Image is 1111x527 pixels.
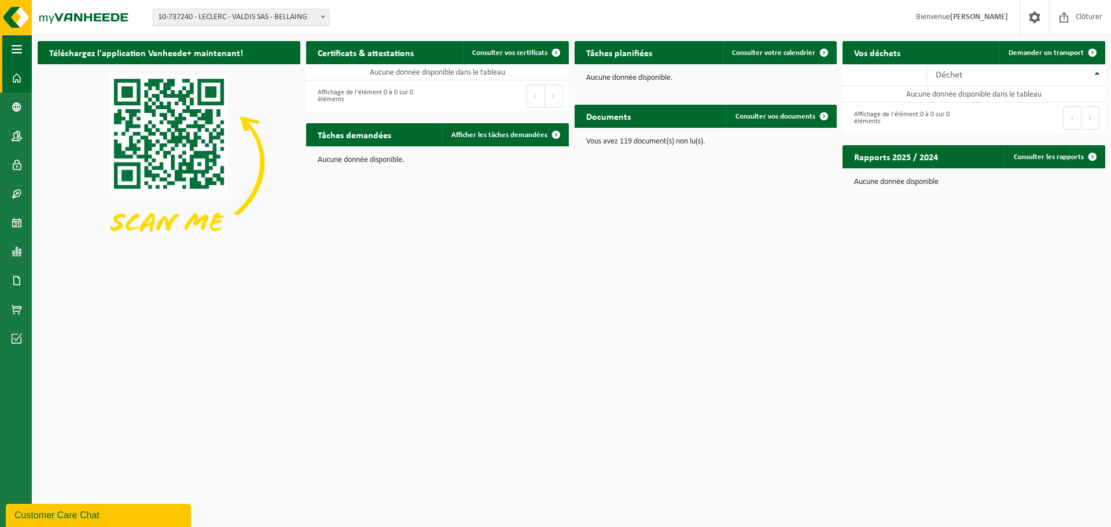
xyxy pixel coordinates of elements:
[999,41,1104,64] a: Demander un transport
[153,9,329,26] span: 10-737240 - LECLERC - VALDIS SAS - BELLAING
[153,9,329,25] span: 10-737240 - LECLERC - VALDIS SAS - BELLAING
[38,64,300,261] img: Download de VHEPlus App
[38,41,255,64] h2: Téléchargez l'application Vanheede+ maintenant!
[442,123,568,146] a: Afficher les tâches demandées
[6,502,193,527] iframe: chat widget
[306,64,569,80] td: Aucune donnée disponible dans le tableau
[950,13,1008,21] strong: [PERSON_NAME]
[575,41,664,64] h2: Tâches planifiées
[1063,106,1081,130] button: Previous
[586,138,826,146] p: Vous avez 119 document(s) non lu(s).
[312,83,432,109] div: Affichage de l'élément 0 à 0 sur 0 éléments
[732,49,815,57] span: Consulter votre calendrier
[545,84,563,108] button: Next
[843,145,950,168] h2: Rapports 2025 / 2024
[848,105,968,131] div: Affichage de l'élément 0 à 0 sur 0 éléments
[451,131,547,139] span: Afficher les tâches demandées
[726,105,836,128] a: Consulter vos documents
[843,41,912,64] h2: Vos déchets
[735,113,815,120] span: Consulter vos documents
[586,74,826,82] p: Aucune donnée disponible.
[318,156,557,164] p: Aucune donnée disponible.
[843,86,1105,102] td: Aucune donnée disponible dans le tableau
[306,41,425,64] h2: Certificats & attestations
[527,84,545,108] button: Previous
[936,71,962,80] span: Déchet
[575,105,642,127] h2: Documents
[306,123,403,146] h2: Tâches demandées
[463,41,568,64] a: Consulter vos certificats
[1081,106,1099,130] button: Next
[854,178,1094,186] p: Aucune donnée disponible
[1005,145,1104,168] a: Consulter les rapports
[1009,49,1084,57] span: Demander un transport
[472,49,547,57] span: Consulter vos certificats
[723,41,836,64] a: Consulter votre calendrier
